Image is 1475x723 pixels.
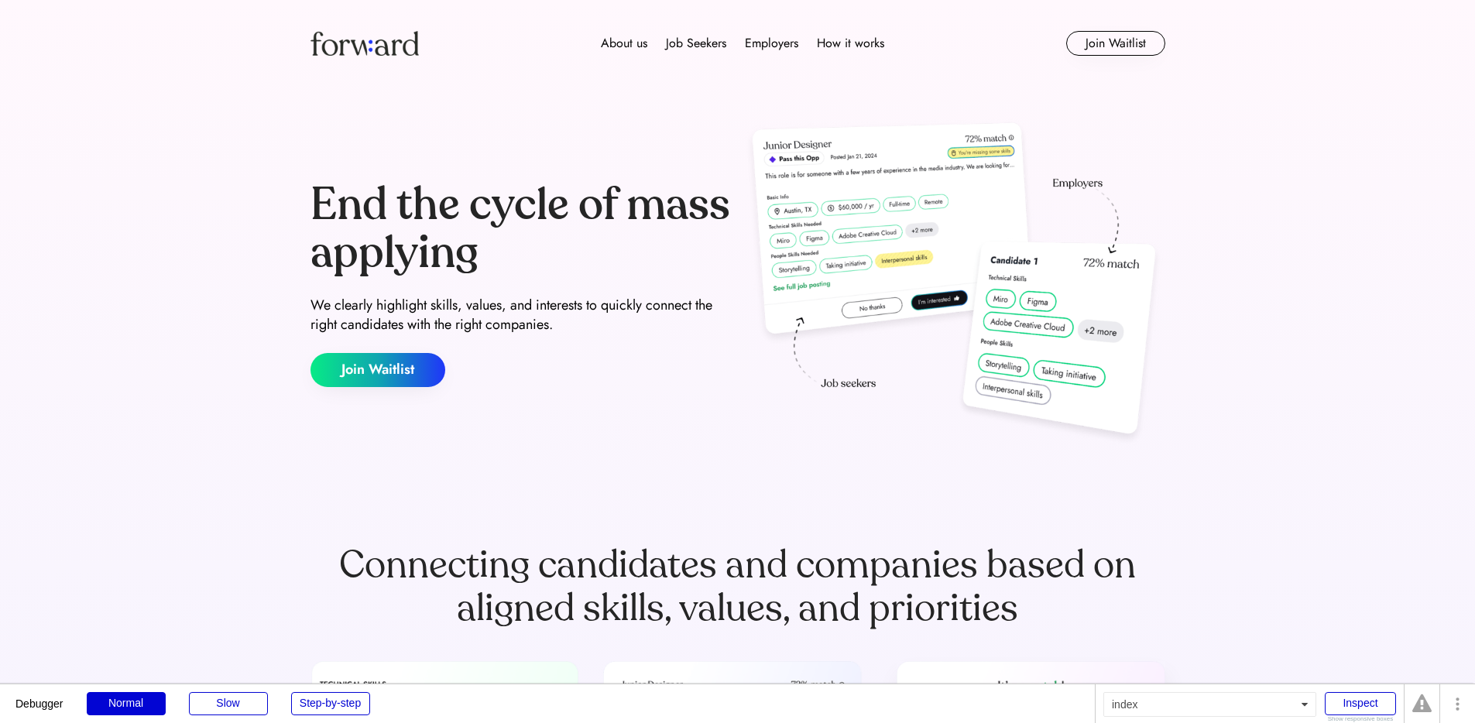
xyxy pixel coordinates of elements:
button: Join Waitlist [1066,31,1165,56]
div: Job Seekers [666,34,726,53]
div: Connecting candidates and companies based on aligned skills, values, and priorities [310,543,1165,630]
div: Inspect [1325,692,1396,715]
div: index [1103,692,1316,717]
div: We clearly highlight skills, values, and interests to quickly connect the right candidates with t... [310,296,732,334]
div: Normal [87,692,166,715]
div: How it works [817,34,884,53]
button: Join Waitlist [310,353,445,387]
div: End the cycle of mass applying [310,181,732,276]
div: Show responsive boxes [1325,716,1396,722]
div: Step-by-step [291,692,370,715]
img: Forward logo [310,31,419,56]
div: Debugger [15,684,63,709]
img: hero-image.png [744,118,1165,451]
div: About us [601,34,647,53]
div: Slow [189,692,268,715]
div: Employers [745,34,798,53]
